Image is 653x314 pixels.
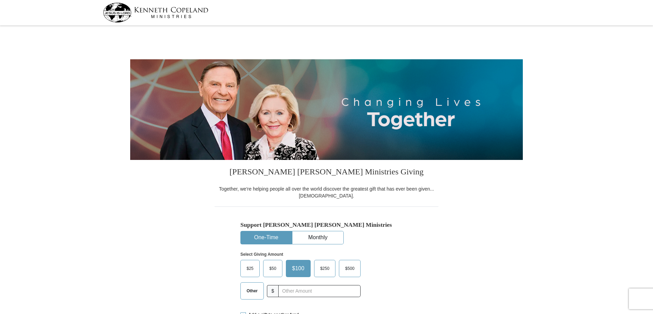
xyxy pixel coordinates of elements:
span: $25 [243,263,257,274]
button: Monthly [292,231,343,244]
span: Other [243,286,261,296]
span: $100 [289,263,308,274]
span: $ [267,285,279,297]
h5: Support [PERSON_NAME] [PERSON_NAME] Ministries [240,221,413,229]
strong: Select Giving Amount [240,252,283,257]
h3: [PERSON_NAME] [PERSON_NAME] Ministries Giving [215,160,438,185]
span: $250 [317,263,333,274]
span: $500 [342,263,358,274]
input: Other Amount [278,285,361,297]
div: Together, we're helping people all over the world discover the greatest gift that has ever been g... [215,185,438,199]
button: One-Time [241,231,292,244]
span: $50 [266,263,280,274]
img: kcm-header-logo.svg [103,3,208,22]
